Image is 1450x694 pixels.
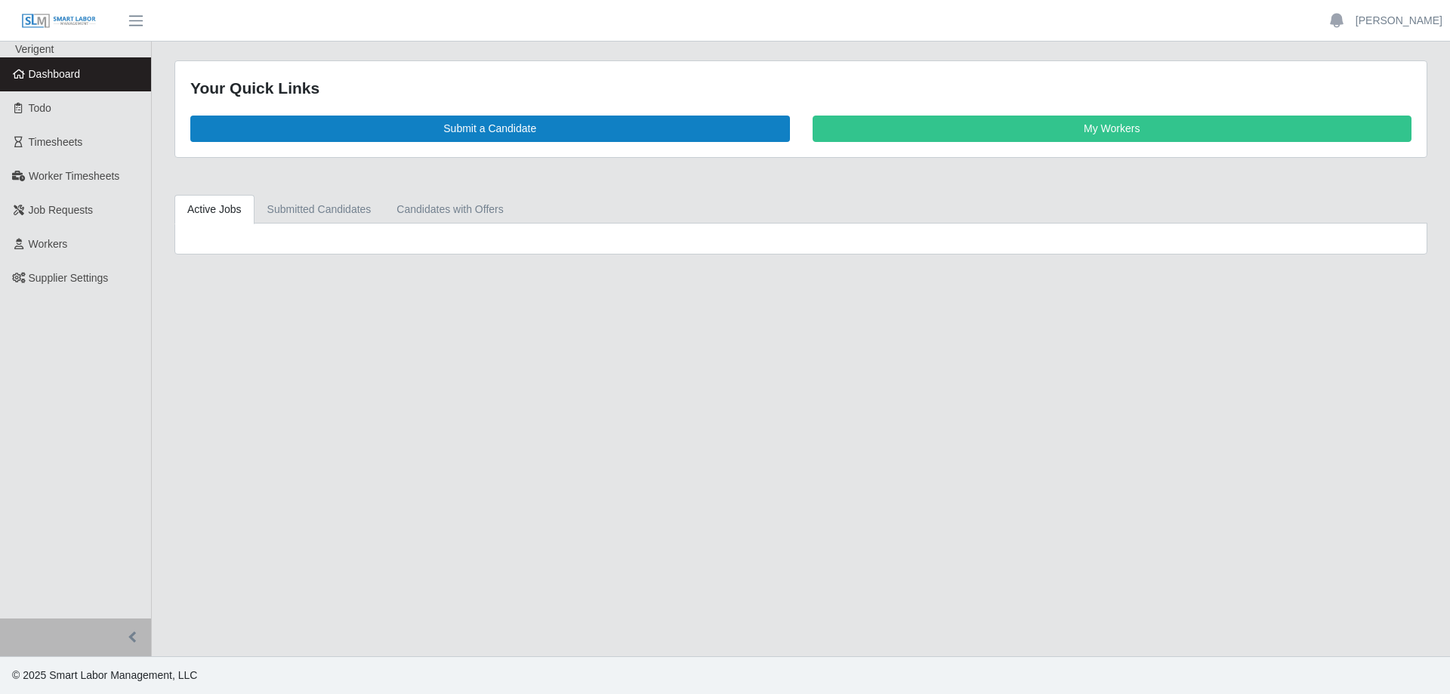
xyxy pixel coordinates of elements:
div: Your Quick Links [190,76,1411,100]
a: Candidates with Offers [384,195,516,224]
span: Todo [29,102,51,114]
a: Submit a Candidate [190,116,790,142]
span: Dashboard [29,68,81,80]
img: SLM Logo [21,13,97,29]
a: Submitted Candidates [255,195,384,224]
span: Verigent [15,43,54,55]
a: Active Jobs [174,195,255,224]
span: Job Requests [29,204,94,216]
span: Supplier Settings [29,272,109,284]
span: Workers [29,238,68,250]
a: My Workers [813,116,1412,142]
span: Timesheets [29,136,83,148]
span: Worker Timesheets [29,170,119,182]
span: © 2025 Smart Labor Management, LLC [12,669,197,681]
a: [PERSON_NAME] [1356,13,1442,29]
